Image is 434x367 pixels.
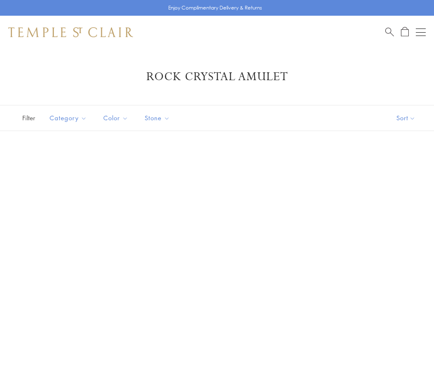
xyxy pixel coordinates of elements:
[97,109,134,127] button: Color
[43,109,93,127] button: Category
[385,27,394,37] a: Search
[45,113,93,123] span: Category
[378,105,434,131] button: Show sort by
[416,27,426,37] button: Open navigation
[401,27,409,37] a: Open Shopping Bag
[8,27,133,37] img: Temple St. Clair
[138,109,176,127] button: Stone
[21,69,413,84] h1: Rock Crystal Amulet
[168,4,262,12] p: Enjoy Complimentary Delivery & Returns
[141,113,176,123] span: Stone
[99,113,134,123] span: Color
